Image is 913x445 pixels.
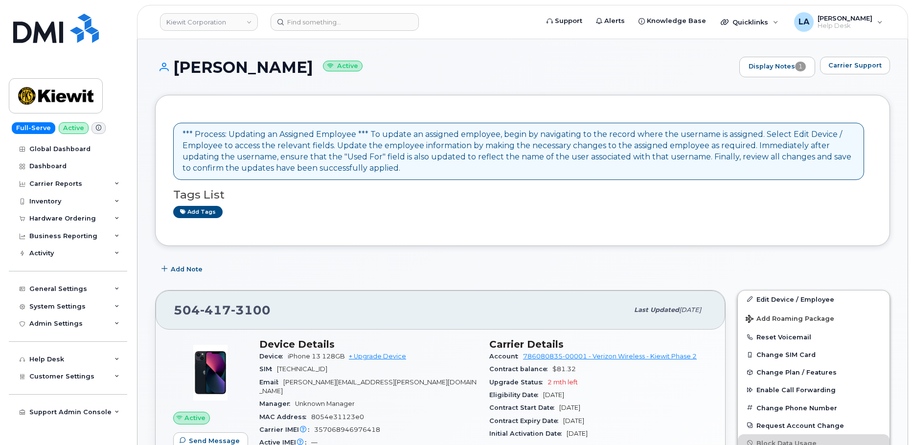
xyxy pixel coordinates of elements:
span: [DATE] [559,404,580,411]
span: Contract Start Date [489,404,559,411]
span: iPhone 13 128GB [288,353,345,360]
a: Display Notes1 [739,57,815,77]
span: [DATE] [563,417,584,424]
span: 2 mth left [548,378,578,386]
span: Active [184,413,205,423]
small: Active [323,61,363,72]
span: [TECHNICAL_ID] [277,365,327,373]
span: 417 [200,303,231,317]
button: Change SIM Card [738,346,890,363]
h3: Carrier Details [489,338,708,350]
span: Account [489,353,523,360]
button: Carrier Support [820,57,890,74]
iframe: Messenger Launcher [870,402,906,438]
button: Change Plan / Features [738,363,890,381]
span: Contract Expiry Date [489,417,563,424]
span: 357068946976418 [314,426,380,433]
span: Upgrade Status [489,378,548,386]
span: Carrier IMEI [259,426,314,433]
h3: Tags List [173,189,872,201]
button: Add Roaming Package [738,308,890,328]
span: SIM [259,365,277,373]
button: Reset Voicemail [738,328,890,346]
button: Change Phone Number [738,399,890,417]
span: 3100 [231,303,271,317]
span: Add Note [171,265,203,274]
span: Carrier Support [828,61,882,70]
span: Change Plan / Features [756,369,837,376]
img: image20231002-3703462-1ig824h.jpeg [181,343,240,402]
a: Edit Device / Employee [738,290,890,308]
button: Add Note [155,261,211,278]
button: Request Account Change [738,417,890,434]
span: Email [259,378,283,386]
button: Enable Call Forwarding [738,381,890,399]
span: [PERSON_NAME][EMAIL_ADDRESS][PERSON_NAME][DOMAIN_NAME] [259,378,477,395]
span: Last updated [634,306,679,313]
div: *** Process: Updating an Assigned Employee *** To update an assigned employee, begin by navigatin... [183,129,855,174]
span: Manager [259,400,295,407]
span: 8054e31123e0 [311,413,364,421]
span: [DATE] [679,306,701,313]
span: MAC Address [259,413,311,421]
span: Enable Call Forwarding [756,386,836,394]
span: Initial Activation Date [489,430,567,437]
h3: Device Details [259,338,478,350]
span: $81.32 [552,365,576,373]
span: [DATE] [567,430,588,437]
span: Eligibility Date [489,391,543,399]
a: Add tags [173,206,223,218]
span: [DATE] [543,391,564,399]
h1: [PERSON_NAME] [155,59,734,76]
span: Contract balance [489,365,552,373]
span: Add Roaming Package [746,315,834,324]
span: 1 [795,62,806,71]
a: + Upgrade Device [349,353,406,360]
span: Device [259,353,288,360]
a: 786080835-00001 - Verizon Wireless - Kiewit Phase 2 [523,353,697,360]
span: Unknown Manager [295,400,355,407]
span: 504 [174,303,271,317]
